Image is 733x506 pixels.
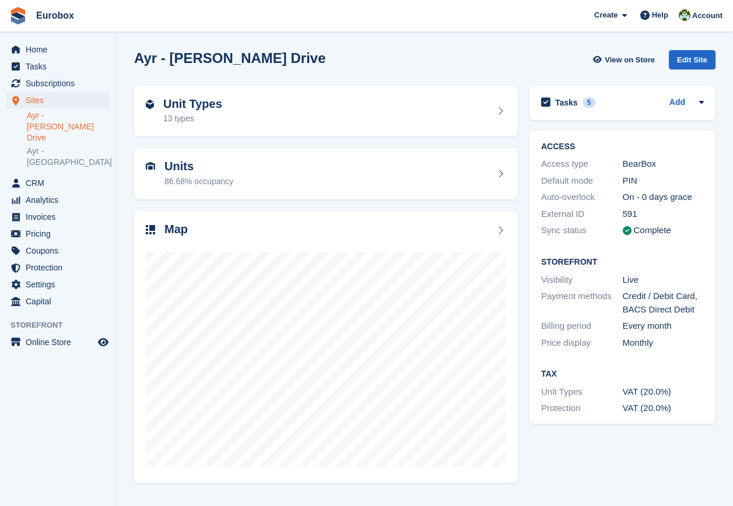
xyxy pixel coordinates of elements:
[31,6,79,25] a: Eurobox
[623,174,704,188] div: PIN
[27,110,110,143] a: Ayr - [PERSON_NAME] Drive
[541,208,623,221] div: External ID
[6,75,110,92] a: menu
[6,226,110,242] a: menu
[26,259,96,276] span: Protection
[134,86,518,137] a: Unit Types 13 types
[26,226,96,242] span: Pricing
[164,160,233,173] h2: Units
[623,208,704,221] div: 591
[163,113,222,125] div: 13 types
[134,211,518,483] a: Map
[623,191,704,204] div: On - 0 days grace
[541,385,623,399] div: Unit Types
[6,192,110,208] a: menu
[134,148,518,199] a: Units 86.68% occupancy
[541,273,623,287] div: Visibility
[652,9,668,21] span: Help
[6,334,110,350] a: menu
[623,336,704,350] div: Monthly
[541,290,623,316] div: Payment methods
[26,175,96,191] span: CRM
[623,290,704,316] div: Credit / Debit Card, BACS Direct Debit
[26,293,96,310] span: Capital
[669,50,716,69] div: Edit Site
[583,97,596,108] div: 5
[541,191,623,204] div: Auto-overlock
[679,9,690,21] img: Lorna Russell
[27,146,110,168] a: Ayr - [GEOGRAPHIC_DATA]
[669,96,685,110] a: Add
[605,54,655,66] span: View on Store
[26,243,96,259] span: Coupons
[26,75,96,92] span: Subscriptions
[163,97,222,111] h2: Unit Types
[164,223,188,236] h2: Map
[6,276,110,293] a: menu
[541,336,623,350] div: Price display
[26,58,96,75] span: Tasks
[26,41,96,58] span: Home
[6,92,110,108] a: menu
[541,402,623,415] div: Protection
[146,162,155,170] img: unit-icn-7be61d7bf1b0ce9d3e12c5938cc71ed9869f7b940bace4675aadf7bd6d80202e.svg
[9,7,27,24] img: stora-icon-8386f47178a22dfd0bd8f6a31ec36ba5ce8667c1dd55bd0f319d3a0aa187defe.svg
[555,97,578,108] h2: Tasks
[541,157,623,171] div: Access type
[26,92,96,108] span: Sites
[164,175,233,188] div: 86.68% occupancy
[634,224,671,237] div: Complete
[541,258,704,267] h2: Storefront
[26,209,96,225] span: Invoices
[541,370,704,379] h2: Tax
[623,402,704,415] div: VAT (20.0%)
[146,100,154,109] img: unit-type-icn-2b2737a686de81e16bb02015468b77c625bbabd49415b5ef34ead5e3b44a266d.svg
[669,50,716,74] a: Edit Site
[26,192,96,208] span: Analytics
[134,50,326,66] h2: Ayr - [PERSON_NAME] Drive
[623,157,704,171] div: BearBox
[6,175,110,191] a: menu
[541,142,704,152] h2: ACCESS
[6,41,110,58] a: menu
[6,209,110,225] a: menu
[541,319,623,333] div: Billing period
[26,334,96,350] span: Online Store
[6,243,110,259] a: menu
[10,319,116,331] span: Storefront
[6,259,110,276] a: menu
[692,10,723,22] span: Account
[594,9,618,21] span: Create
[541,224,623,237] div: Sync status
[623,273,704,287] div: Live
[96,335,110,349] a: Preview store
[6,293,110,310] a: menu
[591,50,660,69] a: View on Store
[541,174,623,188] div: Default mode
[146,225,155,234] img: map-icn-33ee37083ee616e46c38cad1a60f524a97daa1e2b2c8c0bc3eb3415660979fc1.svg
[26,276,96,293] span: Settings
[623,385,704,399] div: VAT (20.0%)
[623,319,704,333] div: Every month
[6,58,110,75] a: menu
